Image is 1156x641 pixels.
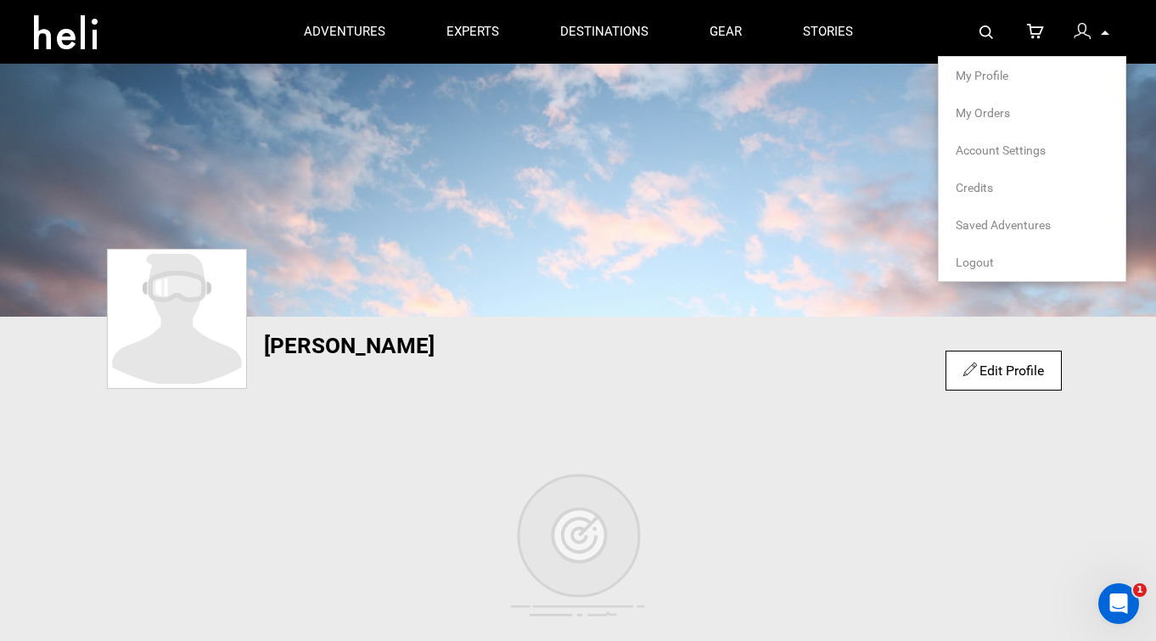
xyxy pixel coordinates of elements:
span: Account Settings [956,143,1046,157]
iframe: Intercom live chat [1098,583,1139,624]
a: Edit Profile [963,363,1044,379]
img: dummy-profile.svg [111,254,243,384]
span: Saved Adventures [956,218,1051,232]
span: 1 [1133,583,1147,597]
a: Credits [956,179,1108,196]
span: Logout [956,256,994,269]
h1: [PERSON_NAME] [264,334,739,357]
img: search-bar-icon.svg [979,25,993,39]
span: My Orders [956,106,1010,120]
p: destinations [560,23,648,41]
p: experts [446,23,499,41]
span: My Profile [956,69,1008,82]
img: empty cart [511,474,645,616]
p: adventures [304,23,385,41]
img: signin-icon-3x.png [1074,23,1091,40]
